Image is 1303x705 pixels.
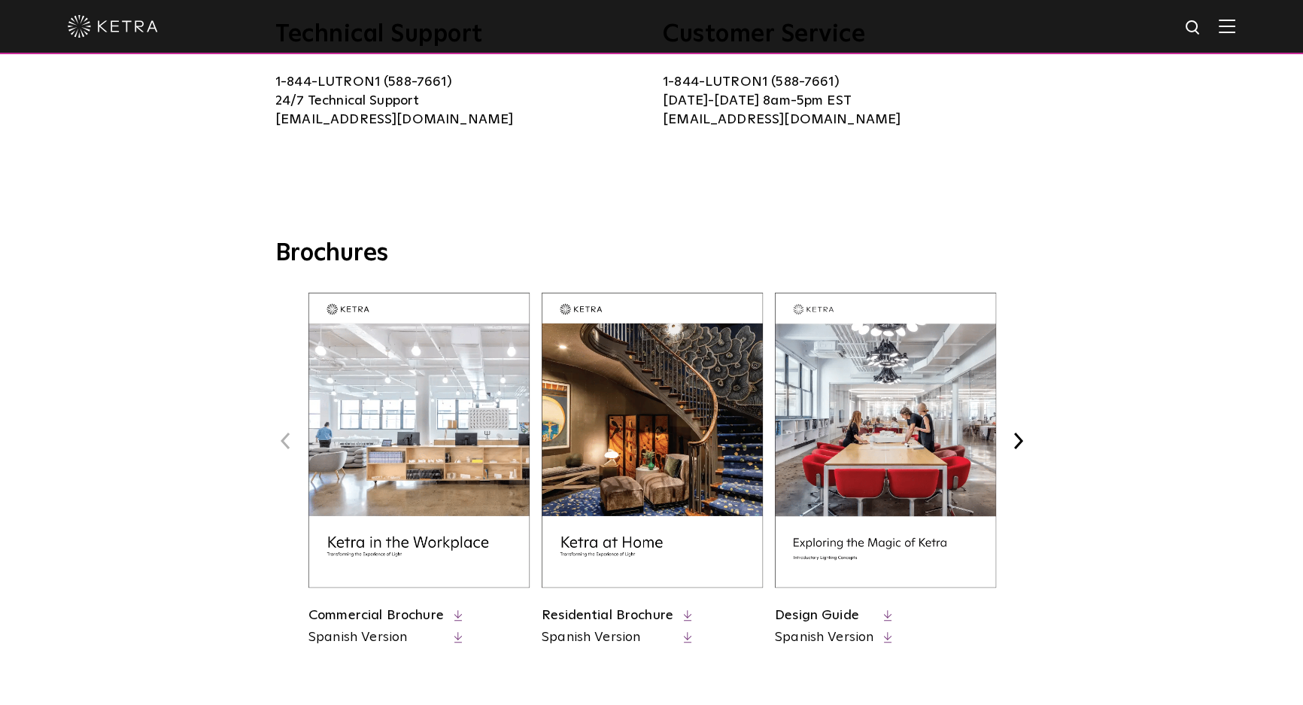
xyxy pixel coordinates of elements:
p: 1-844-LUTRON1 (588-7661) 24/7 Technical Support [275,73,640,129]
a: Spanish Version [542,628,673,647]
a: Commercial Brochure [308,609,444,622]
a: Spanish Version [775,628,873,647]
a: Spanish Version [308,628,444,647]
h3: Brochures [275,239,1028,270]
p: 1-844-LUTRON1 (588-7661) [DATE]-[DATE] 8am-5pm EST [EMAIL_ADDRESS][DOMAIN_NAME] [663,73,1028,129]
img: commercial_brochure_thumbnail [308,293,530,588]
a: [EMAIL_ADDRESS][DOMAIN_NAME] [275,113,513,126]
img: search icon [1184,19,1203,38]
img: ketra-logo-2019-white [68,15,158,38]
a: Design Guide [775,609,859,622]
img: design_brochure_thumbnail [775,293,996,588]
a: Residential Brochure [542,609,673,622]
button: Next [1008,431,1028,451]
img: residential_brochure_thumbnail [542,293,763,588]
button: Previous [275,431,295,451]
img: Hamburger%20Nav.svg [1219,19,1235,33]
